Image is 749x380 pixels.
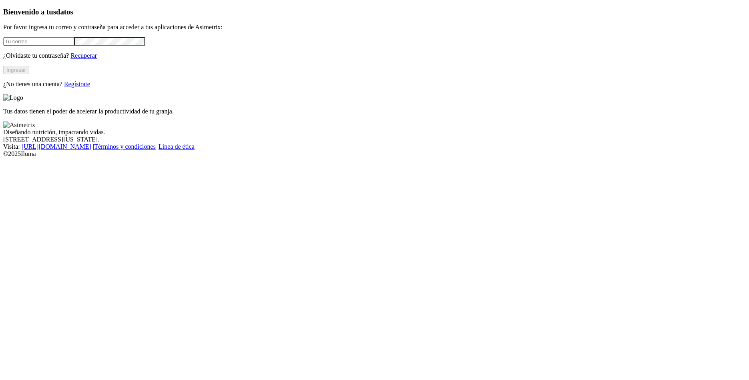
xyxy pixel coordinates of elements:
[3,8,746,16] h3: Bienvenido a tus
[64,81,90,87] a: Regístrate
[56,8,73,16] span: datos
[3,24,746,31] p: Por favor ingresa tu correo y contraseña para acceder a tus aplicaciones de Asimetrix:
[3,66,29,74] button: Ingresar
[3,150,746,158] div: © 2025 Iluma
[3,81,746,88] p: ¿No tienes una cuenta?
[94,143,156,150] a: Términos y condiciones
[3,136,746,143] div: [STREET_ADDRESS][US_STATE].
[3,37,74,46] input: Tu correo
[3,52,746,59] p: ¿Olvidaste tu contraseña?
[3,94,23,101] img: Logo
[3,129,746,136] div: Diseñando nutrición, impactando vidas.
[3,143,746,150] div: Visita : | |
[22,143,91,150] a: [URL][DOMAIN_NAME]
[3,108,746,115] p: Tus datos tienen el poder de acelerar la productividad de tu granja.
[70,52,97,59] a: Recuperar
[159,143,195,150] a: Línea de ética
[3,121,35,129] img: Asimetrix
